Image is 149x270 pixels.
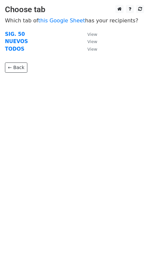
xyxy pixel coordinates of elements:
[81,31,97,37] a: View
[87,47,97,52] small: View
[5,62,27,73] a: ← Back
[5,5,144,14] h3: Choose tab
[5,17,144,24] p: Which tab of has your recipients?
[81,38,97,44] a: View
[87,39,97,44] small: View
[87,32,97,37] small: View
[5,31,25,37] a: SIG. 50
[5,46,24,52] a: TODOS
[5,38,28,44] a: NUEVOS
[38,17,85,24] a: this Google Sheet
[81,46,97,52] a: View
